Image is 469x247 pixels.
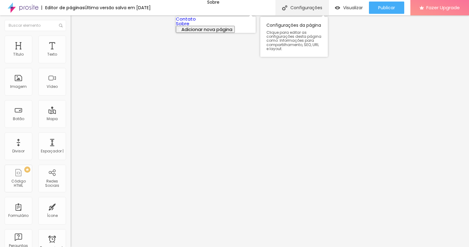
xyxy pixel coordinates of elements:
div: Divisor [12,149,25,153]
font: Configurações da página [266,22,321,28]
img: Ícone [59,24,63,27]
span: Fazer Upgrade [426,5,460,10]
button: Visualizar [329,2,369,14]
span: Visualizar [343,5,363,10]
div: Mapa [47,117,58,121]
img: view-1.svg [335,5,340,10]
div: Título [13,52,24,57]
div: Editor de páginas [41,6,85,10]
input: Buscar elemento [5,20,66,31]
span: Adicionar nova página [181,26,232,33]
div: Vídeo [47,84,58,89]
div: Código HTML [6,179,30,188]
div: Imagem [10,84,27,89]
button: Adicionar nova página [176,26,235,33]
div: Formulário [8,214,29,218]
font: Configurações [290,6,322,10]
iframe: Editor [71,15,469,247]
a: Contato [176,16,196,22]
div: Última versão salva em [DATE] [85,6,151,10]
div: Ícone [47,214,58,218]
div: Texto [47,52,57,57]
span: Publicar [378,5,395,10]
span: Clique para editar as configurações desta página como: Informações para compartilhamento, SEO, UR... [266,30,322,51]
div: Redes Sociais [40,179,64,188]
a: Sobre [176,20,189,27]
div: Espaçador | [41,149,64,153]
img: Ícone [282,5,287,10]
button: Publicar [369,2,404,14]
div: Botão [13,117,24,121]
